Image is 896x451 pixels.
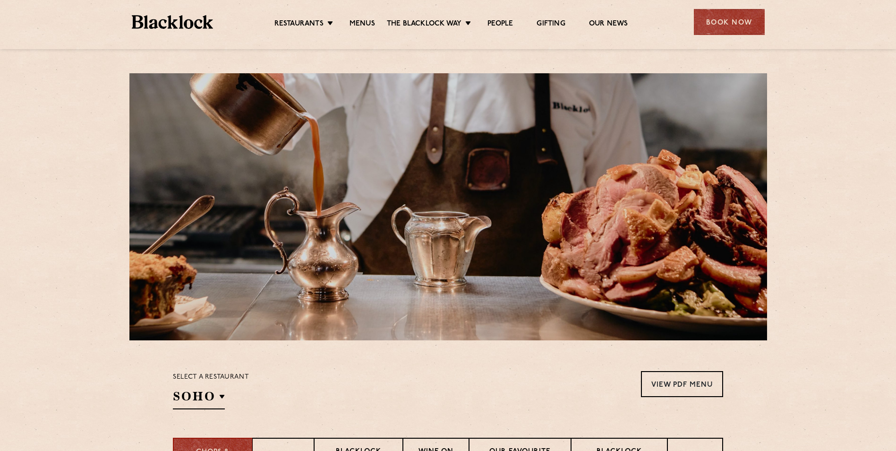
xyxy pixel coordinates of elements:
[173,388,225,409] h2: SOHO
[487,19,513,30] a: People
[350,19,375,30] a: Menus
[641,371,723,397] a: View PDF Menu
[537,19,565,30] a: Gifting
[589,19,628,30] a: Our News
[694,9,765,35] div: Book Now
[173,371,249,383] p: Select a restaurant
[274,19,324,30] a: Restaurants
[132,15,213,29] img: BL_Textured_Logo-footer-cropped.svg
[387,19,461,30] a: The Blacklock Way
